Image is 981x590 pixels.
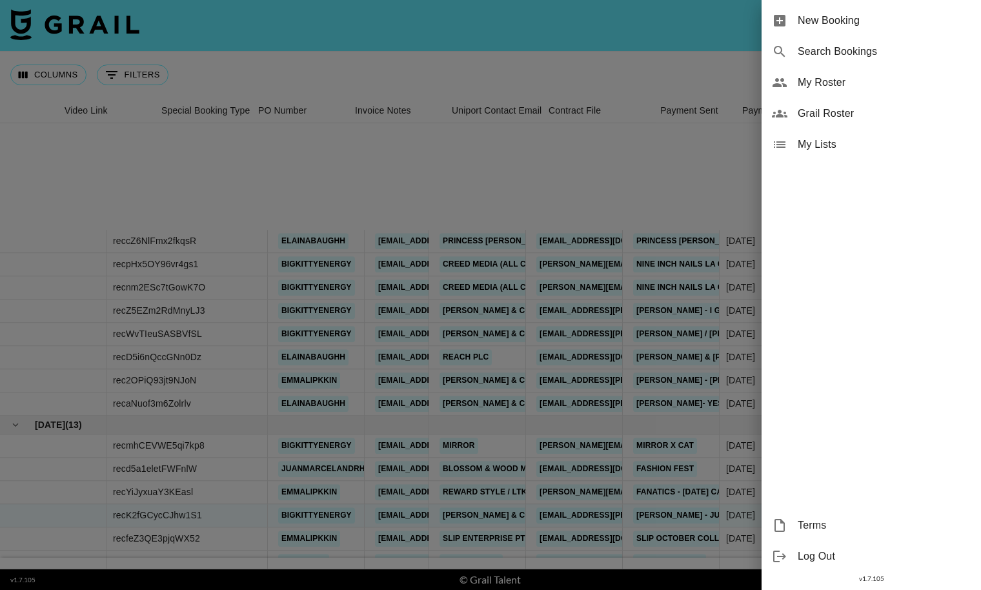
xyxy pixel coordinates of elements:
[762,98,981,129] div: Grail Roster
[798,13,971,28] span: New Booking
[762,36,981,67] div: Search Bookings
[798,44,971,59] span: Search Bookings
[798,549,971,564] span: Log Out
[762,541,981,572] div: Log Out
[762,129,981,160] div: My Lists
[762,5,981,36] div: New Booking
[762,572,981,585] div: v 1.7.105
[762,67,981,98] div: My Roster
[798,106,971,121] span: Grail Roster
[798,518,971,533] span: Terms
[762,510,981,541] div: Terms
[798,75,971,90] span: My Roster
[798,137,971,152] span: My Lists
